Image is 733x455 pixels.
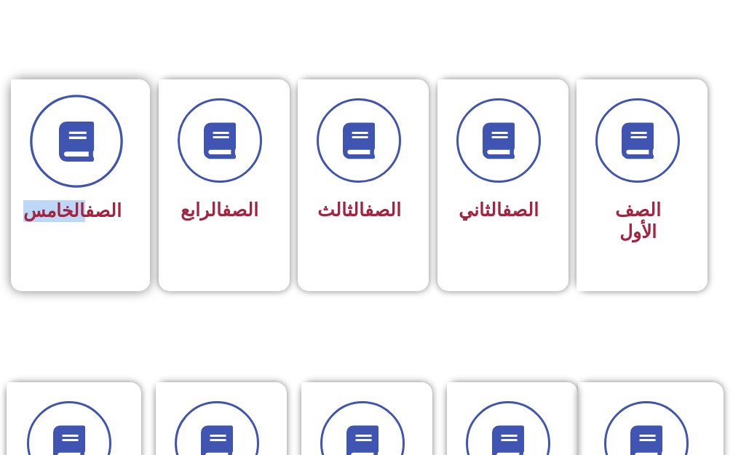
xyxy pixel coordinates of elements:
a: الصف [85,200,122,221]
a: الصف [502,199,539,221]
span: الرابع [181,199,258,221]
a: الصف [365,199,401,221]
span: الخامس [23,200,122,221]
a: الصف [222,199,258,221]
span: الثالث [317,199,401,221]
span: الصف الأول [615,199,661,242]
span: الثاني [459,199,539,221]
